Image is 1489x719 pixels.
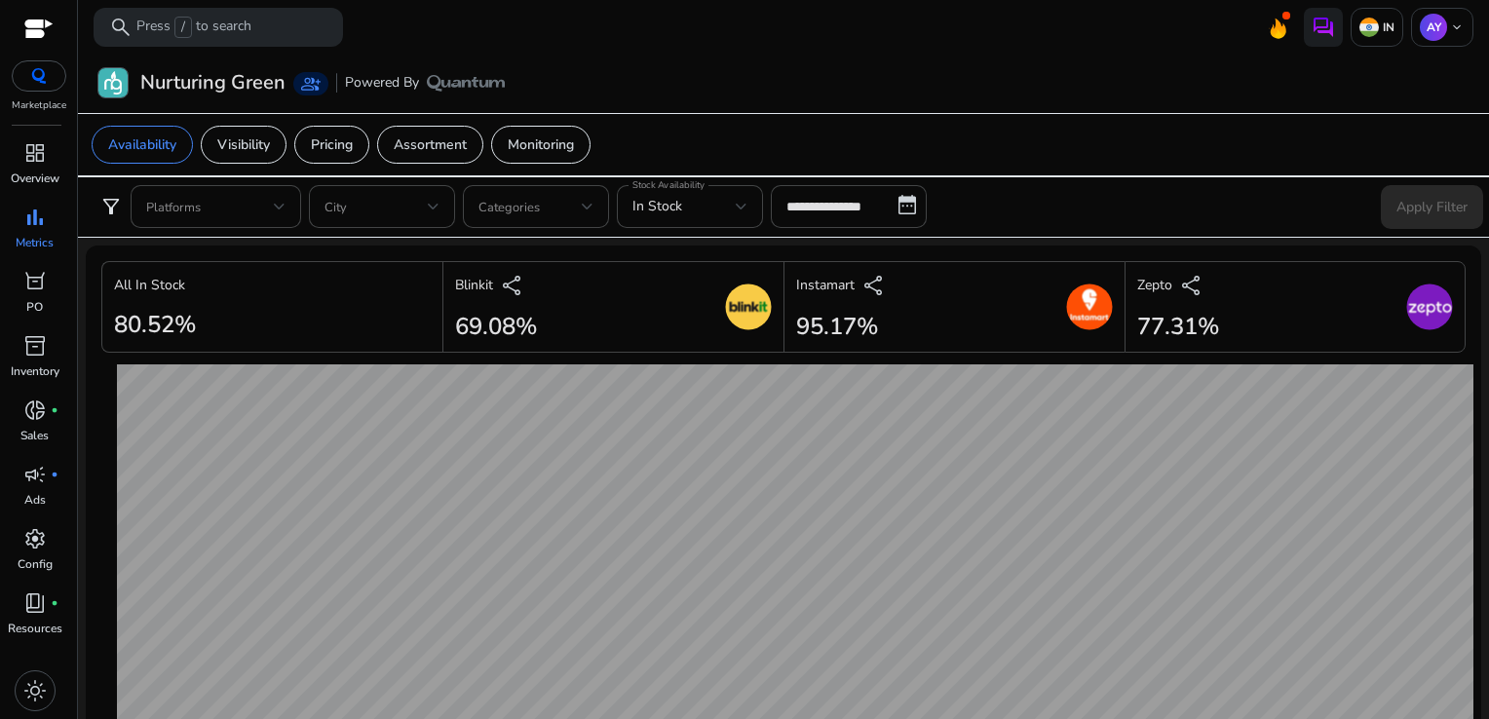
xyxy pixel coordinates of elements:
[24,491,46,509] p: Ads
[51,599,58,607] span: fiber_manual_record
[140,71,286,95] h3: Nurturing Green
[23,463,47,486] span: campaign
[293,72,328,95] a: group_add
[16,234,54,251] p: Metrics
[311,134,353,155] p: Pricing
[136,17,251,38] p: Press to search
[455,275,493,295] p: Blinkit
[11,362,59,380] p: Inventory
[862,274,886,297] span: share
[1449,19,1465,35] span: keyboard_arrow_down
[11,170,59,187] p: Overview
[217,134,270,155] p: Visibility
[301,74,321,94] span: group_add
[26,298,43,316] p: PO
[1180,274,1203,297] span: share
[632,197,682,215] span: In Stock
[12,98,66,113] p: Marketplace
[632,178,705,192] mat-label: Stock Availability
[1379,19,1394,35] p: IN
[114,275,185,295] p: All In Stock
[23,398,47,422] span: donut_small
[1137,275,1172,295] p: Zepto
[21,68,57,84] img: QC-logo.svg
[20,427,49,444] p: Sales
[23,679,47,702] span: light_mode
[1420,14,1447,41] p: AY
[501,274,524,297] span: share
[98,68,128,97] img: Nurturing Green
[1359,18,1379,37] img: in.svg
[23,334,47,358] span: inventory_2
[23,591,47,615] span: book_4
[23,206,47,229] span: bar_chart
[51,406,58,414] span: fiber_manual_record
[796,313,886,341] h2: 95.17%
[114,311,196,339] h2: 80.52%
[51,471,58,478] span: fiber_manual_record
[174,17,192,38] span: /
[345,73,419,93] span: Powered By
[108,134,176,155] p: Availability
[1137,313,1219,341] h2: 77.31%
[508,134,574,155] p: Monitoring
[109,16,133,39] span: search
[23,527,47,550] span: settings
[23,141,47,165] span: dashboard
[796,275,855,295] p: Instamart
[394,134,467,155] p: Assortment
[18,555,53,573] p: Config
[23,270,47,293] span: orders
[99,195,123,218] span: filter_alt
[455,313,537,341] h2: 69.08%
[8,620,62,637] p: Resources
